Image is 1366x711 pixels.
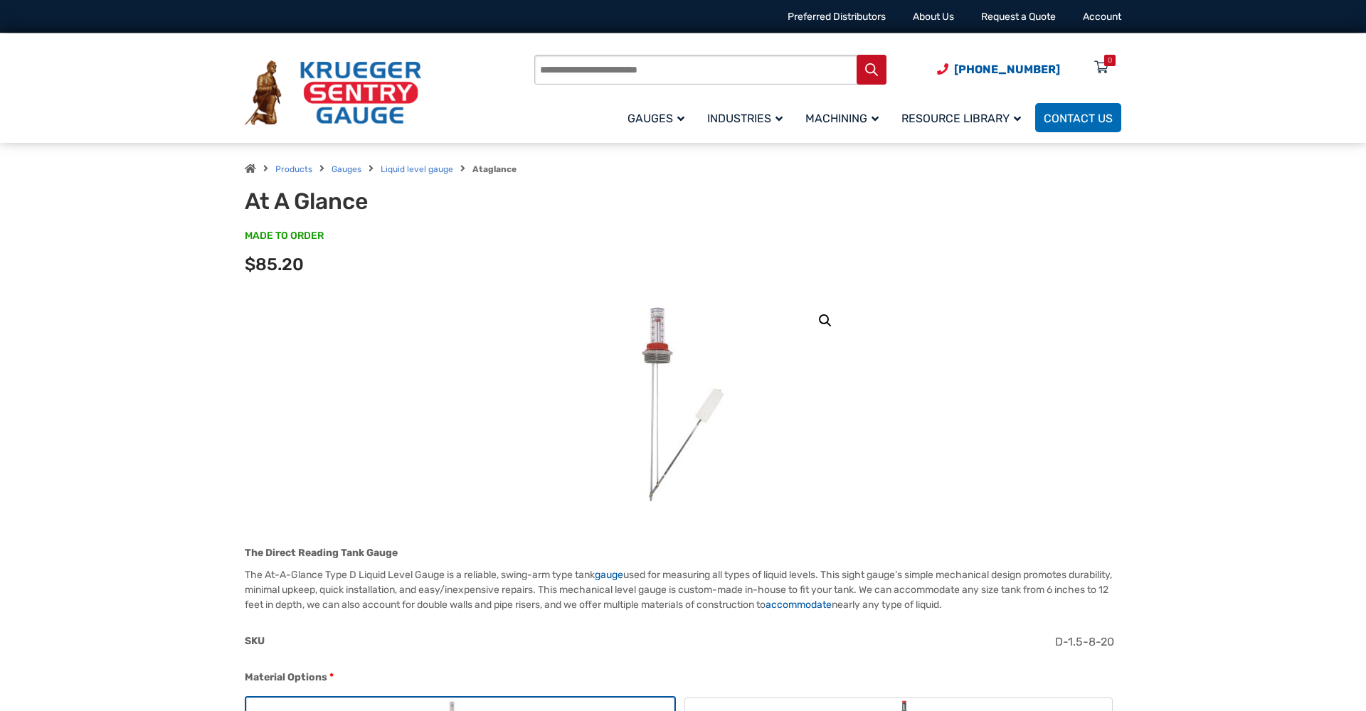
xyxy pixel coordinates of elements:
a: accommodate [766,599,832,611]
span: SKU [245,635,265,647]
span: MADE TO ORDER [245,229,324,243]
span: $85.20 [245,255,304,274]
a: Resource Library [893,101,1035,134]
a: Industries [699,101,797,134]
a: Liquid level gauge [381,164,453,174]
a: gauge [595,569,623,581]
a: Products [275,164,312,174]
p: The At-A-Glance Type D Liquid Level Gauge is a reliable, swing-arm type tank used for measuring a... [245,567,1121,612]
span: Contact Us [1044,112,1113,125]
a: Machining [797,101,893,134]
img: Krueger Sentry Gauge [245,60,421,126]
img: At A Glance [598,296,768,510]
span: Industries [707,112,783,125]
a: Account [1083,11,1121,23]
span: Material Options [245,671,327,683]
a: Preferred Distributors [788,11,886,23]
span: [PHONE_NUMBER] [954,63,1060,76]
a: Phone Number (920) 434-8860 [937,60,1060,78]
a: About Us [913,11,954,23]
strong: Ataglance [472,164,517,174]
a: View full-screen image gallery [812,308,838,333]
strong: The Direct Reading Tank Gauge [245,547,398,559]
a: Contact Us [1035,103,1121,132]
abbr: required [329,670,334,685]
a: Gauges [332,164,361,174]
a: Request a Quote [981,11,1056,23]
h1: At A Glance [245,188,595,215]
span: Resource Library [901,112,1021,125]
span: Machining [805,112,879,125]
span: D-1.5-8-20 [1055,635,1114,648]
div: 0 [1108,55,1112,66]
span: Gauges [628,112,684,125]
a: Gauges [619,101,699,134]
